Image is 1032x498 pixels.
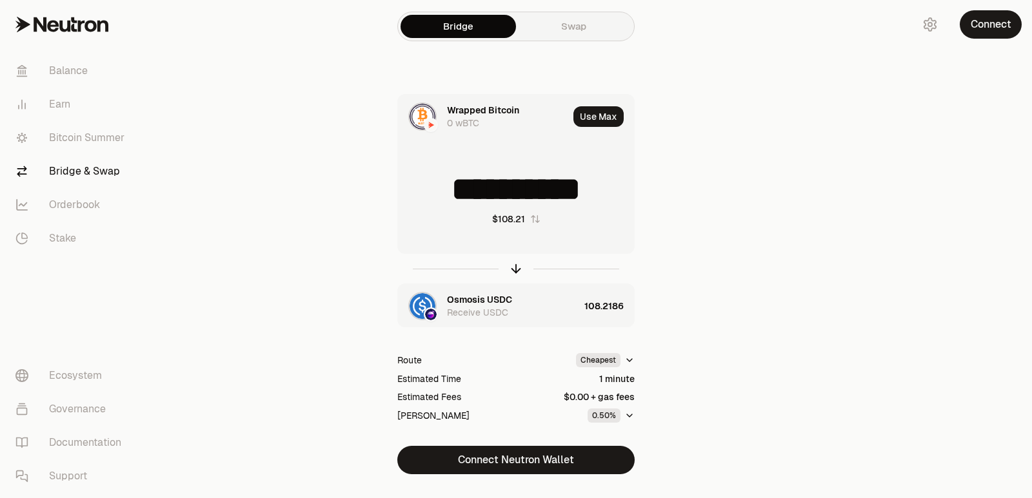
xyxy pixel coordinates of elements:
a: Swap [516,15,631,38]
a: Bitcoin Summer [5,121,139,155]
button: Use Max [573,106,624,127]
div: $108.21 [492,213,525,225]
a: Support [5,459,139,493]
img: Neutron Logo [425,119,437,131]
div: [PERSON_NAME] [397,409,470,422]
div: Estimated Time [397,372,461,385]
img: wBTC Logo [410,104,435,129]
img: USDC Logo [410,293,435,319]
a: Orderbook [5,188,139,222]
div: $0.00 + gas fees [564,390,635,403]
a: Balance [5,54,139,88]
div: 0.50% [588,408,620,423]
a: Documentation [5,426,139,459]
div: Osmosis USDC [447,293,512,306]
button: Connect Neutron Wallet [397,446,635,474]
div: Wrapped Bitcoin [447,104,519,117]
a: Governance [5,392,139,426]
button: Cheapest [576,353,635,367]
button: Connect [960,10,1022,39]
div: 0 wBTC [447,117,479,129]
div: 1 minute [599,372,635,385]
div: Estimated Fees [397,390,461,403]
a: Bridge [401,15,516,38]
div: wBTC LogoNeutron LogoWrapped Bitcoin0 wBTC [398,95,568,139]
button: 0.50% [588,408,635,423]
img: Osmosis Logo [425,309,437,320]
a: Ecosystem [5,359,139,392]
div: 108.2186 [584,284,634,328]
button: $108.21 [492,213,541,225]
div: Route [397,354,422,367]
a: Bridge & Swap [5,155,139,188]
a: Stake [5,222,139,255]
div: USDC LogoOsmosis LogoOsmosis USDCReceive USDC [398,284,579,328]
a: Earn [5,88,139,121]
div: Receive USDC [447,306,508,319]
button: USDC LogoOsmosis LogoOsmosis USDCReceive USDC108.2186 [398,284,634,328]
div: Cheapest [576,353,620,367]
